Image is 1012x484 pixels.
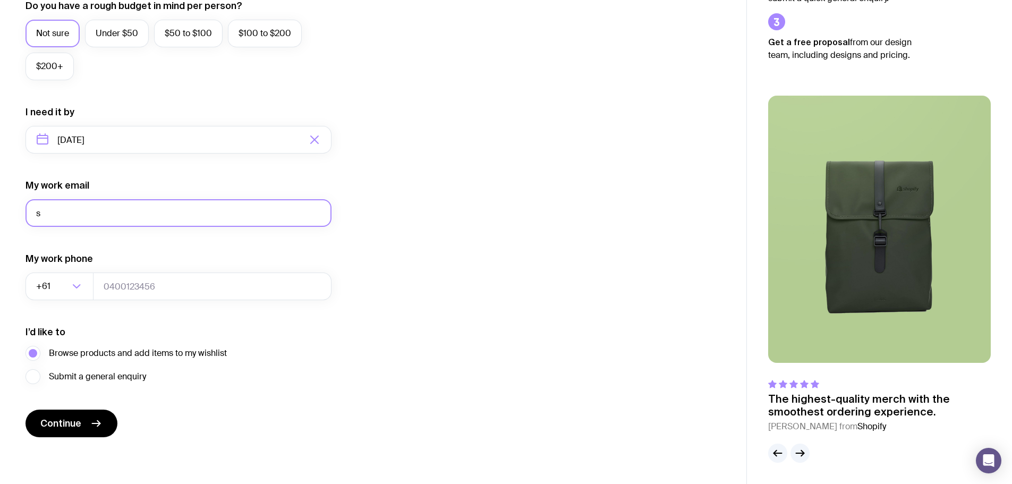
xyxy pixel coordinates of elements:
label: I need it by [25,106,74,118]
label: $200+ [25,53,74,80]
span: Submit a general enquiry [49,370,146,383]
label: Not sure [25,20,80,47]
label: $50 to $100 [154,20,223,47]
label: My work phone [25,252,93,265]
strong: Get a free proposal [768,37,850,47]
label: I’d like to [25,326,65,338]
input: Select a target date [25,126,331,154]
div: Search for option [25,273,93,300]
span: Shopify [857,421,886,432]
span: Browse products and add items to my wishlist [49,347,227,360]
p: from our design team, including designs and pricing. [768,36,928,62]
div: Open Intercom Messenger [976,448,1001,473]
span: Continue [40,417,81,430]
input: you@email.com [25,199,331,227]
label: My work email [25,179,89,192]
span: +61 [36,273,53,300]
cite: [PERSON_NAME] from [768,420,991,433]
label: Under $50 [85,20,149,47]
input: Search for option [53,273,69,300]
button: Continue [25,410,117,437]
label: $100 to $200 [228,20,302,47]
p: The highest-quality merch with the smoothest ordering experience. [768,393,991,418]
input: 0400123456 [93,273,331,300]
